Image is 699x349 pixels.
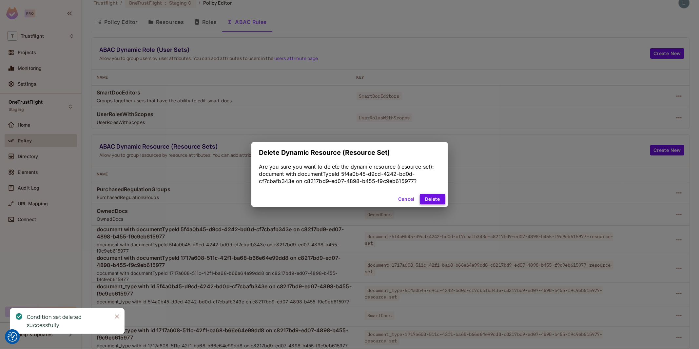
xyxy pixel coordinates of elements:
button: Cancel [396,194,417,204]
button: Close [112,312,122,321]
button: Consent Preferences [8,332,17,342]
h2: Delete Dynamic Resource (Resource Set) [251,142,448,163]
div: Are you sure you want to delete the dynamic resource (resource set): document with documentTypeId... [259,163,440,185]
img: Revisit consent button [8,332,17,342]
button: Delete [420,194,445,204]
div: Condition set deleted successfully [27,313,107,329]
